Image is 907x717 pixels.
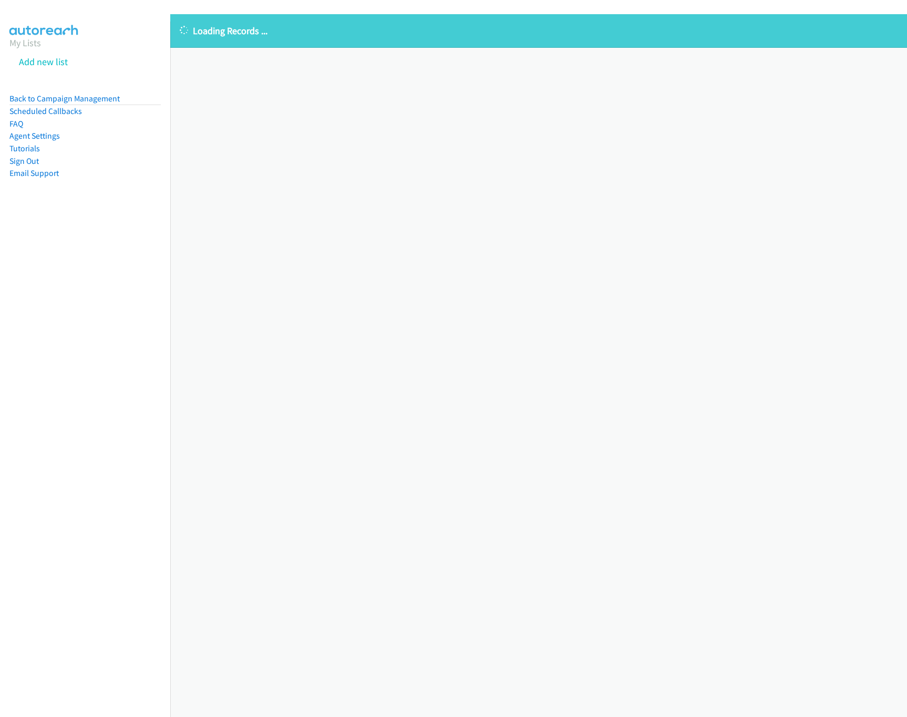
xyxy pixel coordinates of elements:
a: Add new list [19,56,68,68]
a: Tutorials [9,143,40,153]
p: Loading Records ... [180,24,898,38]
a: Sign Out [9,156,39,166]
a: Back to Campaign Management [9,93,120,103]
a: Email Support [9,168,59,178]
a: FAQ [9,119,23,129]
a: Scheduled Callbacks [9,106,82,116]
a: Agent Settings [9,131,60,141]
a: My Lists [9,37,41,49]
